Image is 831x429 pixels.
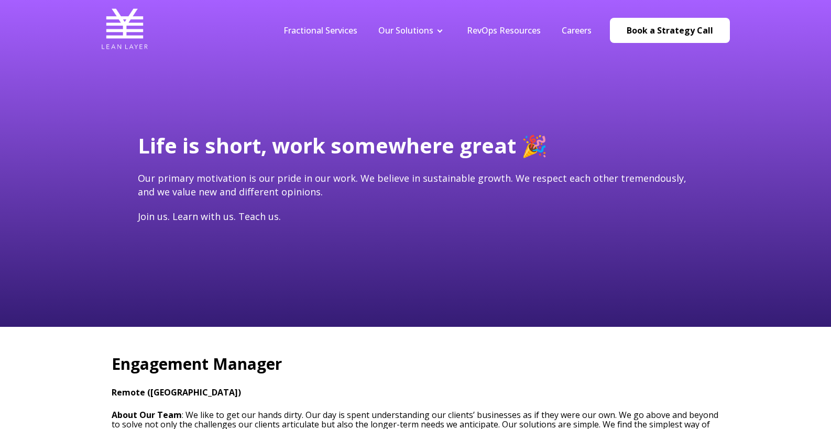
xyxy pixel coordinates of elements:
a: Fractional Services [283,25,357,36]
strong: Remote ([GEOGRAPHIC_DATA]) [112,387,241,398]
strong: About Our Team [112,409,182,421]
div: Navigation Menu [273,25,602,36]
span: Our primary motivation is our pride in our work. We believe in sustainable growth. We respect eac... [138,172,686,197]
img: Lean Layer Logo [101,5,148,52]
a: Book a Strategy Call [610,18,730,43]
span: Life is short, work somewhere great 🎉 [138,131,548,160]
span: Join us. Learn with us. Teach us. [138,210,281,223]
a: RevOps Resources [467,25,541,36]
a: Careers [562,25,592,36]
h2: Engagement Manager [112,353,719,375]
a: Our Solutions [378,25,433,36]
